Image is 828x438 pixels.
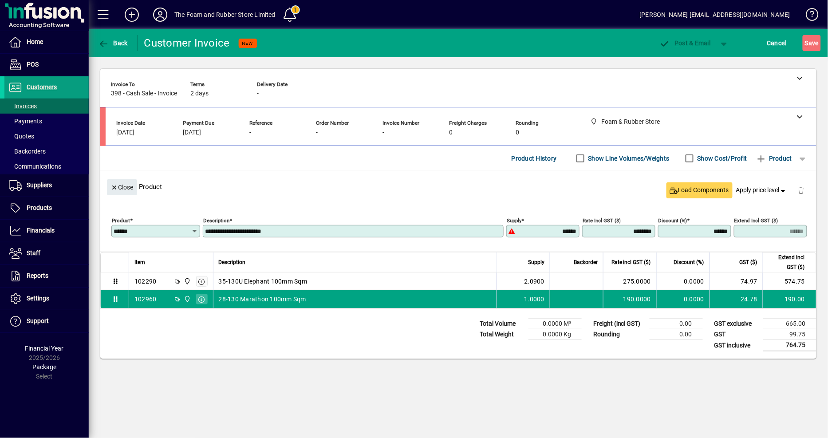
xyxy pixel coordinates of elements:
button: Load Components [666,182,733,198]
button: Product [752,150,796,166]
label: Show Line Volumes/Weights [587,154,670,163]
span: Apply price level [736,185,788,195]
span: Close [110,180,134,195]
span: Item [134,257,145,267]
a: Support [4,310,89,332]
td: Total Weight [475,329,528,340]
td: 764.75 [763,340,816,351]
a: Home [4,31,89,53]
mat-label: Product [112,217,130,224]
td: 99.75 [763,329,816,340]
td: 190.00 [763,290,816,308]
a: Backorders [4,144,89,159]
mat-label: Discount (%) [658,217,687,224]
span: Supply [528,257,544,267]
app-page-header-button: Close [105,183,139,191]
span: Reports [27,272,48,279]
td: 665.00 [763,319,816,329]
td: 74.97 [710,272,763,290]
span: Rate incl GST ($) [611,257,651,267]
td: GST exclusive [710,319,763,329]
a: Reports [4,265,89,287]
div: [PERSON_NAME] [EMAIL_ADDRESS][DOMAIN_NAME] [640,8,790,22]
span: Foam & Rubber Store [182,294,192,304]
span: Settings [27,295,49,302]
span: 0 [516,129,519,136]
button: Cancel [765,35,789,51]
span: 1.0000 [524,295,545,304]
div: Customer Invoice [144,36,230,50]
span: - [382,129,384,136]
span: [DATE] [183,129,201,136]
span: 2 days [190,90,209,97]
td: Freight (incl GST) [589,319,650,329]
button: Product History [508,150,560,166]
span: Customers [27,83,57,91]
a: Settings [4,288,89,310]
span: 2.0900 [524,277,545,286]
button: Add [118,7,146,23]
a: Quotes [4,129,89,144]
div: The Foam and Rubber Store Limited [174,8,276,22]
span: [DATE] [116,129,134,136]
span: Description [219,257,246,267]
span: Financial Year [25,345,64,352]
span: Extend incl GST ($) [769,253,805,272]
button: Delete [791,179,812,201]
a: Staff [4,242,89,264]
span: Load Components [670,185,729,195]
span: ave [805,36,819,50]
div: 190.0000 [609,295,651,304]
span: Quotes [9,133,34,140]
a: Invoices [4,99,89,114]
span: 28-130 Marathon 100mm Sqm [219,295,306,304]
a: Payments [4,114,89,129]
a: POS [4,54,89,76]
span: - [257,90,259,97]
span: 0 [449,129,453,136]
span: P [675,39,679,47]
app-page-header-button: Delete [791,186,812,194]
a: Financials [4,220,89,242]
button: Apply price level [733,182,791,198]
td: Total Volume [475,319,528,329]
button: Back [96,35,130,51]
span: S [805,39,808,47]
span: Suppliers [27,182,52,189]
mat-label: Description [203,217,229,224]
a: Knowledge Base [799,2,817,31]
mat-label: Extend incl GST ($) [734,217,778,224]
span: Home [27,38,43,45]
span: Back [98,39,128,47]
td: 0.0000 [656,272,710,290]
a: Products [4,197,89,219]
span: 398 - Cash Sale - Invoice [111,90,177,97]
td: 24.78 [710,290,763,308]
div: Product [100,170,816,203]
span: - [249,129,251,136]
span: Product [756,151,792,166]
div: 275.0000 [609,277,651,286]
td: 0.0000 M³ [528,319,582,329]
span: Backorders [9,148,46,155]
button: Post & Email [655,35,715,51]
span: 35-130U Elephant 100mm Sqm [219,277,308,286]
span: Invoices [9,103,37,110]
label: Show Cost/Profit [696,154,747,163]
span: Support [27,317,49,324]
td: 574.75 [763,272,816,290]
div: 102290 [134,277,157,286]
mat-label: Rate incl GST ($) [583,217,621,224]
a: Suppliers [4,174,89,197]
span: Cancel [767,36,787,50]
td: 0.00 [650,319,703,329]
span: POS [27,61,39,68]
span: Backorder [574,257,598,267]
span: ost & Email [659,39,711,47]
td: GST inclusive [710,340,763,351]
span: Foam & Rubber Store [182,276,192,286]
div: 102960 [134,295,157,304]
span: NEW [242,40,253,46]
button: Close [107,179,137,195]
span: Package [32,363,56,371]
